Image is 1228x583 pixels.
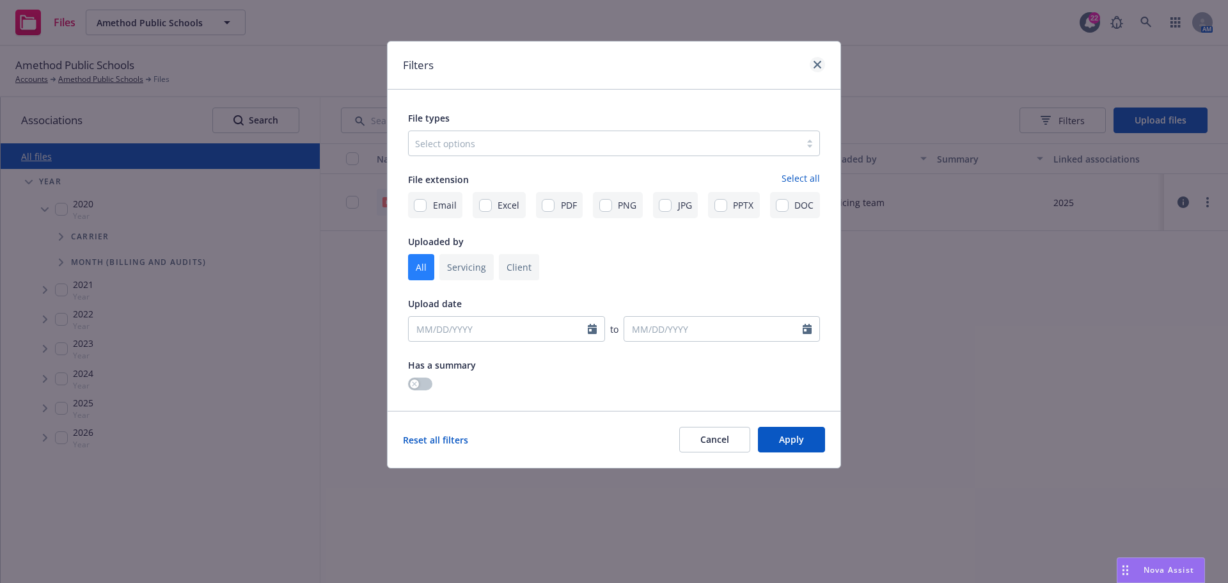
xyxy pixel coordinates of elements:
div: Drag to move [1117,558,1133,582]
input: MM/DD/YYYY [624,316,821,342]
span: Upload date [408,298,462,310]
a: Reset all filters [403,433,468,447]
span: Uploaded by [408,236,464,248]
span: Excel [498,198,519,212]
span: PNG [618,198,636,212]
span: Nova Assist [1144,564,1194,575]
a: close [810,57,825,72]
span: PPTX [733,198,753,212]
span: Email [433,198,457,212]
span: File types [408,112,450,124]
a: Select all [782,172,820,187]
button: Nova Assist [1117,557,1205,583]
input: MM/DD/YYYY [408,316,605,342]
span: Has a summary [408,359,476,371]
button: Cancel [679,427,750,452]
span: to [610,323,618,336]
span: Apply [779,433,804,445]
h1: Filters [403,57,434,74]
span: DOC [794,198,814,212]
button: Apply [758,427,825,452]
span: JPG [678,198,692,212]
span: File extension [408,173,469,186]
span: PDF [561,198,577,212]
span: Cancel [700,433,729,445]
